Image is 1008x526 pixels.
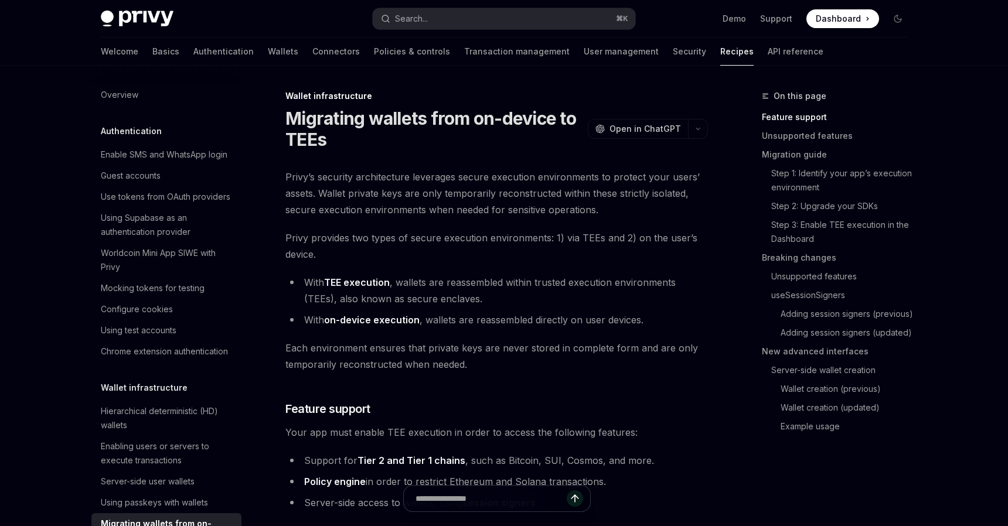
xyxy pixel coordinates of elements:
[816,13,861,25] span: Dashboard
[762,108,917,127] a: Feature support
[285,473,708,490] li: in order to restrict Ethereum and Solana transactions.
[91,278,241,299] a: Mocking tokens for testing
[91,242,241,278] a: Worldcoin Mini App SIWE with Privy
[762,216,917,248] a: Step 3: Enable TEE execution in the Dashboard
[101,246,234,274] div: Worldcoin Mini App SIWE with Privy
[762,127,917,145] a: Unsupported features
[762,380,917,398] a: Wallet creation (previous)
[285,169,708,218] span: Privy’s security architecture leverages secure execution environments to protect your users’ asse...
[91,299,241,320] a: Configure cookies
[285,401,370,417] span: Feature support
[101,496,208,510] div: Using passkeys with wallets
[762,197,917,216] a: Step 2: Upgrade your SDKs
[723,13,746,25] a: Demo
[91,401,241,436] a: Hierarchical deterministic (HD) wallets
[285,424,708,440] span: Your app must enable TEE execution in order to access the following features:
[762,267,917,286] a: Unsupported features
[762,323,917,342] a: Adding session signers (updated)
[91,84,241,105] a: Overview
[91,471,241,492] a: Server-side user wallets
[324,276,390,289] a: TEE execution
[285,340,708,373] span: Each environment ensures that private keys are never stored in complete form and are only tempora...
[91,144,241,165] a: Enable SMS and WhatsApp login
[101,88,138,102] div: Overview
[464,37,570,66] a: Transaction management
[357,455,465,467] a: Tier 2 and Tier 1 chains
[616,14,628,23] span: ⌘ K
[324,314,420,326] a: on-device execution
[374,37,450,66] a: Policies & controls
[285,230,708,262] span: Privy provides two types of secure execution environments: 1) via TEEs and 2) on the user’s device.
[91,436,241,471] a: Enabling users or servers to execute transactions
[101,474,195,489] div: Server-side user wallets
[762,342,917,361] a: New advanced interfaces
[762,248,917,267] a: Breaking changes
[101,381,188,395] h5: Wallet infrastructure
[285,90,708,102] div: Wallet infrastructure
[101,148,227,162] div: Enable SMS and WhatsApp login
[673,37,706,66] a: Security
[101,404,234,432] div: Hierarchical deterministic (HD) wallets
[304,476,366,488] a: Policy engine
[285,274,708,307] li: With , wallets are reassembled within trusted execution environments (TEEs), also known as secure...
[101,11,173,27] img: dark logo
[101,169,161,183] div: Guest accounts
[762,417,917,436] a: Example usage
[91,207,241,242] a: Using Supabase as an authentication provider
[762,286,917,305] a: useSessionSigners
[774,89,826,103] span: On this page
[888,9,907,28] button: Toggle dark mode
[609,123,681,135] span: Open in ChatGPT
[584,37,659,66] a: User management
[806,9,879,28] a: Dashboard
[101,439,234,467] div: Enabling users or servers to execute transactions
[91,186,241,207] a: Use tokens from OAuth providers
[760,13,792,25] a: Support
[588,119,688,139] button: Open in ChatGPT
[101,211,234,239] div: Using Supabase as an authentication provider
[152,37,179,66] a: Basics
[285,108,583,150] h1: Migrating wallets from on-device to TEEs
[91,492,241,513] a: Using passkeys with wallets
[101,302,173,316] div: Configure cookies
[762,361,917,380] a: Server-side wallet creation
[720,37,754,66] a: Recipes
[567,490,583,507] button: Send message
[101,190,230,204] div: Use tokens from OAuth providers
[312,37,360,66] a: Connectors
[101,323,176,337] div: Using test accounts
[91,165,241,186] a: Guest accounts
[101,124,162,138] h5: Authentication
[416,486,567,511] input: Ask a question...
[193,37,254,66] a: Authentication
[91,320,241,341] a: Using test accounts
[285,452,708,469] li: Support for , such as Bitcoin, SUI, Cosmos, and more.
[101,37,138,66] a: Welcome
[395,12,428,26] div: Search...
[762,398,917,417] a: Wallet creation (updated)
[91,341,241,362] a: Chrome extension authentication
[768,37,823,66] a: API reference
[101,281,205,295] div: Mocking tokens for testing
[373,8,635,29] button: Search...⌘K
[268,37,298,66] a: Wallets
[762,145,917,164] a: Migration guide
[285,312,708,328] li: With , wallets are reassembled directly on user devices.
[101,344,228,358] div: Chrome extension authentication
[762,164,917,197] a: Step 1: Identify your app’s execution environment
[762,305,917,323] a: Adding session signers (previous)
